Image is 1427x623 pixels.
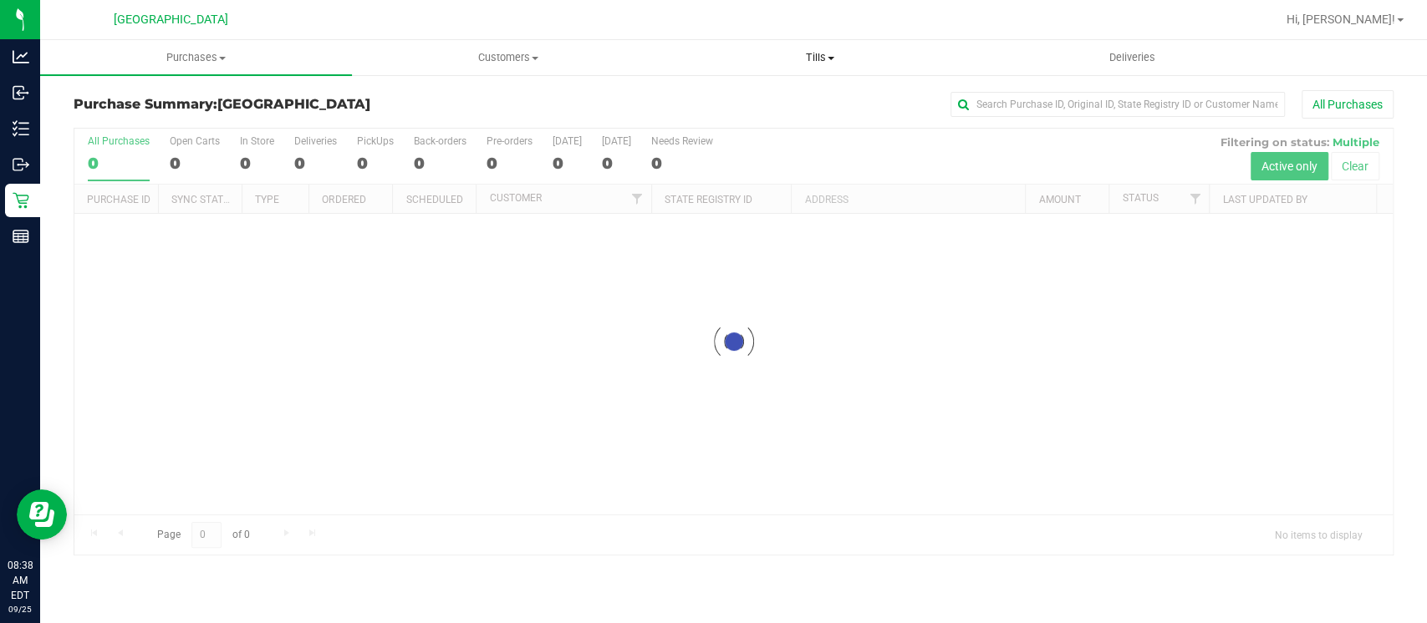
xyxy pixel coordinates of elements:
[950,92,1285,117] input: Search Purchase ID, Original ID, State Registry ID or Customer Name...
[1087,50,1178,65] span: Deliveries
[665,50,976,65] span: Tills
[13,192,29,209] inline-svg: Retail
[217,96,370,112] span: [GEOGRAPHIC_DATA]
[976,40,1288,75] a: Deliveries
[13,156,29,173] inline-svg: Outbound
[13,228,29,245] inline-svg: Reports
[1302,90,1394,119] button: All Purchases
[13,84,29,101] inline-svg: Inbound
[353,50,663,65] span: Customers
[40,40,352,75] a: Purchases
[1287,13,1395,26] span: Hi, [PERSON_NAME]!
[13,48,29,65] inline-svg: Analytics
[13,120,29,137] inline-svg: Inventory
[17,489,67,539] iframe: Resource center
[8,603,33,615] p: 09/25
[8,558,33,603] p: 08:38 AM EDT
[114,13,228,27] span: [GEOGRAPHIC_DATA]
[352,40,664,75] a: Customers
[74,97,513,112] h3: Purchase Summary:
[40,50,352,65] span: Purchases
[665,40,976,75] a: Tills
